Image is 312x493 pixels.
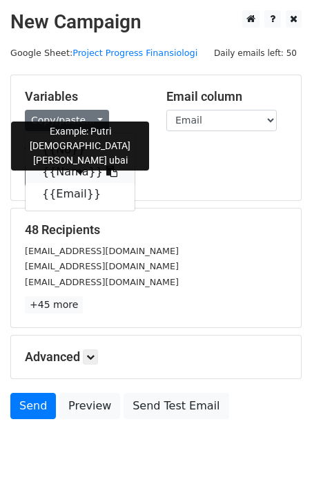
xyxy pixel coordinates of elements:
[25,110,109,131] a: Copy/paste...
[25,261,179,271] small: [EMAIL_ADDRESS][DOMAIN_NAME]
[25,246,179,256] small: [EMAIL_ADDRESS][DOMAIN_NAME]
[209,46,302,61] span: Daily emails left: 50
[25,296,83,313] a: +45 more
[72,48,197,58] a: Project Progress Finansiologi
[10,48,197,58] small: Google Sheet:
[25,277,179,287] small: [EMAIL_ADDRESS][DOMAIN_NAME]
[11,122,149,171] div: Example: Putri [DEMOGRAPHIC_DATA][PERSON_NAME] ubai
[25,349,287,365] h5: Advanced
[124,393,228,419] a: Send Test Email
[209,48,302,58] a: Daily emails left: 50
[26,183,135,205] a: {{Email}}
[59,393,120,419] a: Preview
[166,89,287,104] h5: Email column
[25,222,287,238] h5: 48 Recipients
[10,10,302,34] h2: New Campaign
[25,89,146,104] h5: Variables
[243,427,312,493] iframe: Chat Widget
[10,393,56,419] a: Send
